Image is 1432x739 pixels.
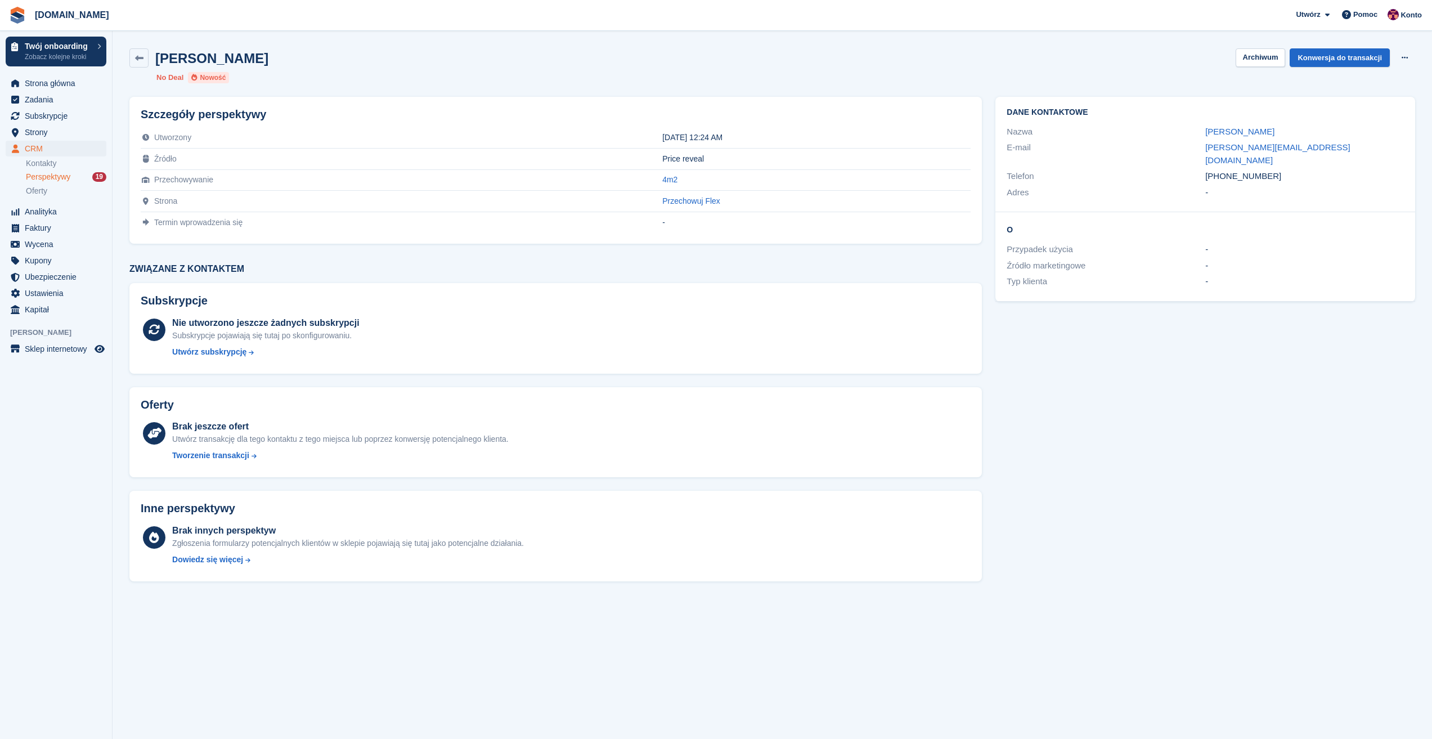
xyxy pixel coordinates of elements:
img: Mateusz Kacwin [1388,9,1399,20]
a: menu [6,220,106,236]
div: - [662,218,971,227]
div: [PHONE_NUMBER] [1205,170,1404,183]
a: menu [6,141,106,156]
div: [DATE] 12:24 AM [662,133,971,142]
a: Tworzenie transakcji [172,450,509,462]
a: [PERSON_NAME] [1205,127,1274,136]
div: - [1205,243,1404,256]
div: Price reveal [662,154,971,163]
div: Adres [1007,186,1205,199]
div: Utwórz transakcję dla tego kontaktu z tego miejsca lub poprzez konwersję potencjalnego klienta. [172,433,509,445]
a: Dowiedz się więcej [172,554,524,566]
div: Przypadek użycia [1007,243,1205,256]
h3: Związane z kontaktem [129,264,982,274]
span: Konto [1400,10,1422,21]
a: Konwersja do transakcji [1290,48,1390,67]
span: Wycena [25,236,92,252]
a: menu [6,124,106,140]
h2: O [1007,223,1404,235]
span: Kapitał [25,302,92,317]
a: menu [6,204,106,220]
span: Sklep internetowy [25,341,92,357]
a: [DOMAIN_NAME] [30,6,114,24]
span: Utworzony [154,133,191,142]
a: Podgląd sklepu [93,342,106,356]
span: Przechowywanie [154,175,213,184]
span: [PERSON_NAME] [10,327,112,338]
div: - [1205,275,1404,288]
a: Oferty [26,185,106,197]
span: Termin wprowadzenia się [154,218,243,227]
a: menu [6,108,106,124]
div: Źródło marketingowe [1007,259,1205,272]
img: stora-icon-8386f47178a22dfd0bd8f6a31ec36ba5ce8667c1dd55bd0f319d3a0aa187defe.svg [9,7,26,24]
div: Brak innych perspektyw [172,524,524,538]
span: Oferty [26,186,47,196]
a: menu [6,92,106,108]
div: E-mail [1007,141,1205,167]
h2: Oferty [141,398,174,411]
span: Faktury [25,220,92,236]
div: 19 [92,172,106,182]
h2: [PERSON_NAME] [155,51,268,66]
a: menu [6,269,106,285]
a: [PERSON_NAME][EMAIL_ADDRESS][DOMAIN_NAME] [1205,142,1350,165]
span: Kupony [25,253,92,268]
h2: Szczegóły perspektywy [141,108,971,121]
li: Nowość [188,72,229,83]
a: Przechowuj Flex [662,196,720,205]
p: Zobacz kolejne kroki [25,52,92,62]
div: Utwórz subskrypcję [172,346,246,358]
h2: Subskrypcje [141,294,971,307]
span: Strona [154,196,177,205]
div: Zgłoszenia formularzy potencjalnych klientów w sklepie pojawiają się tutaj jako potencjalne dział... [172,538,524,549]
a: menu [6,302,106,317]
span: Zadania [25,92,92,108]
li: No Deal [156,72,183,83]
span: Pomoc [1353,9,1377,20]
a: menu [6,75,106,91]
h2: Inne perspektywy [141,502,235,515]
span: Ubezpieczenie [25,269,92,285]
div: Nazwa [1007,126,1205,138]
a: 4m2 [662,175,677,184]
div: Subskrypcje pojawiają się tutaj po skonfigurowaniu. [172,330,360,342]
div: - [1205,259,1404,272]
span: Analityka [25,204,92,220]
h2: Dane kontaktowe [1007,108,1404,117]
span: Ustawienia [25,285,92,301]
p: Twój onboarding [25,42,92,50]
span: CRM [25,141,92,156]
span: Strona główna [25,75,92,91]
a: Twój onboarding Zobacz kolejne kroki [6,37,106,66]
span: Strony [25,124,92,140]
div: Nie utworzono jeszcze żadnych subskrypcji [172,316,360,330]
div: Dowiedz się więcej [172,554,243,566]
div: Tworzenie transakcji [172,450,249,462]
button: Archiwum [1236,48,1286,67]
a: Perspektywy 19 [26,171,106,183]
div: - [1205,186,1404,199]
span: Perspektywy [26,172,70,182]
a: menu [6,236,106,252]
a: Utwórz subskrypcję [172,346,360,358]
span: Subskrypcje [25,108,92,124]
span: Utwórz [1296,9,1320,20]
div: Telefon [1007,170,1205,183]
a: menu [6,341,106,357]
a: menu [6,253,106,268]
a: menu [6,285,106,301]
div: Typ klienta [1007,275,1205,288]
div: Brak jeszcze ofert [172,420,509,433]
a: Kontakty [26,158,106,169]
span: Źródło [154,154,177,163]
